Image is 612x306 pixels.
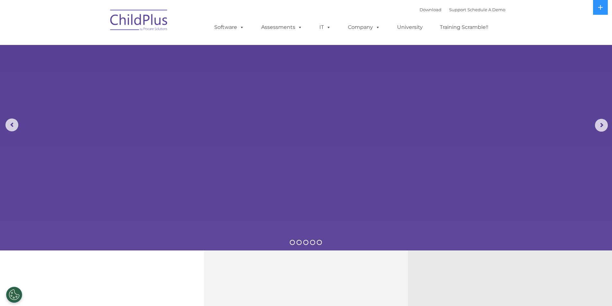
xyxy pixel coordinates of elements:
a: Software [208,21,251,34]
a: Download [420,7,441,12]
a: IT [313,21,337,34]
button: Cookies Settings [6,287,22,303]
font: | [420,7,505,12]
a: Schedule A Demo [467,7,505,12]
a: Company [341,21,386,34]
a: Training Scramble!! [433,21,495,34]
a: Support [449,7,466,12]
a: Assessments [255,21,309,34]
a: University [391,21,429,34]
img: ChildPlus by Procare Solutions [107,5,171,37]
